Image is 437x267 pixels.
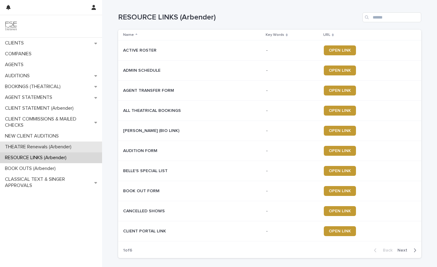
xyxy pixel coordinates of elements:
[2,40,29,46] p: CLIENTS
[2,116,94,128] p: CLIENT COMMISSIONS & MAILED CHECKS
[324,206,356,216] a: OPEN LINK
[324,126,356,136] a: OPEN LINK
[266,128,319,133] p: -
[118,101,421,121] tr: ALL THEATRICAL BOOKINGSALL THEATRICAL BOOKINGS -OPEN LINK
[329,229,351,233] span: OPEN LINK
[324,166,356,176] a: OPEN LINK
[266,148,319,154] p: -
[123,32,134,38] p: Name
[2,133,64,139] p: NEW CLIENT AUDITIONS
[123,87,175,93] p: AGENT TRANSFER FORM
[118,243,137,258] p: 1 of 6
[123,167,169,174] p: BELLE'S SPECIAL LIST
[329,169,351,173] span: OPEN LINK
[324,86,356,95] a: OPEN LINK
[123,47,158,53] p: ACTIVE ROSTER
[123,147,159,154] p: AUDITION FORM
[118,81,421,101] tr: AGENT TRANSFER FORMAGENT TRANSFER FORM -OPEN LINK
[118,40,421,61] tr: ACTIVE ROSTERACTIVE ROSTER -OPEN LINK
[118,181,421,201] tr: BOOK OUT FORMBOOK OUT FORM -OPEN LINK
[266,48,319,53] p: -
[118,121,421,141] tr: [PERSON_NAME] (BIO LINK)[PERSON_NAME] (BIO LINK) -OPEN LINK
[118,161,421,181] tr: BELLE'S SPECIAL LISTBELLE'S SPECIAL LIST -OPEN LINK
[324,226,356,236] a: OPEN LINK
[2,62,28,68] p: AGENTS
[329,88,351,93] span: OPEN LINK
[2,176,94,188] p: CLASSICAL TEXT & SINGER APPROVALS
[118,13,360,22] h1: RESOURCE LINKS (Arbender)
[2,51,36,57] p: COMPANIES
[329,149,351,153] span: OPEN LINK
[123,207,166,214] p: CANCELLED SHOWS
[362,12,421,22] input: Search
[2,84,66,90] p: BOOKINGS (THEATRICAL)
[329,108,351,113] span: OPEN LINK
[266,189,319,194] p: -
[329,129,351,133] span: OPEN LINK
[123,67,162,73] p: ADMIN SCHEDULE
[324,146,356,156] a: OPEN LINK
[118,221,421,241] tr: CLIENT PORTAL LINKCLIENT PORTAL LINK -OPEN LINK
[2,105,79,111] p: CLIENT STATEMENT (Arbender)
[2,95,57,100] p: AGENT STATEMENTS
[266,168,319,174] p: -
[2,144,76,150] p: THEATRE Renewals (Arbender)
[324,186,356,196] a: OPEN LINK
[266,209,319,214] p: -
[329,48,351,53] span: OPEN LINK
[123,187,161,194] p: BOOK OUT FORM
[369,248,395,253] button: Back
[118,141,421,161] tr: AUDITION FORMAUDITION FORM -OPEN LINK
[324,45,356,55] a: OPEN LINK
[123,127,181,133] p: [PERSON_NAME] (BIO LINK)
[323,32,330,38] p: URL
[2,166,61,172] p: BOOK OUTS (Arbender)
[324,66,356,75] a: OPEN LINK
[118,61,421,81] tr: ADMIN SCHEDULEADMIN SCHEDULE -OPEN LINK
[266,68,319,73] p: -
[266,108,319,113] p: -
[324,106,356,116] a: OPEN LINK
[123,227,167,234] p: CLIENT PORTAL LINK
[118,201,421,221] tr: CANCELLED SHOWSCANCELLED SHOWS -OPEN LINK
[397,248,411,252] span: Next
[379,248,392,252] span: Back
[2,155,71,161] p: RESOURCE LINKS (Arbender)
[329,209,351,213] span: OPEN LINK
[329,189,351,193] span: OPEN LINK
[395,248,421,253] button: Next
[2,73,35,79] p: AUDITIONS
[5,20,17,32] img: 9JgRvJ3ETPGCJDhvPVA5
[266,229,319,234] p: -
[266,32,284,38] p: Key Words
[266,88,319,93] p: -
[123,107,182,113] p: ALL THEATRICAL BOOKINGS
[329,68,351,73] span: OPEN LINK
